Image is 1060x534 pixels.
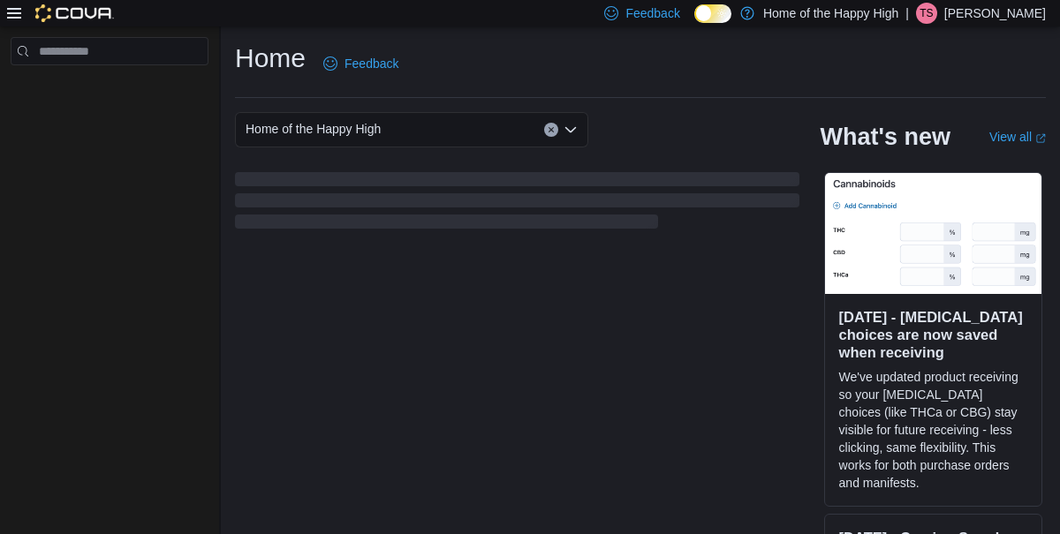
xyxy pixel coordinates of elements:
a: Feedback [316,46,405,81]
span: Home of the Happy High [246,118,381,139]
svg: External link [1035,133,1046,144]
p: We've updated product receiving so your [MEDICAL_DATA] choices (like THCa or CBG) stay visible fo... [839,368,1027,492]
span: Dark Mode [694,23,695,24]
img: Cova [35,4,114,22]
p: Home of the Happy High [763,3,898,24]
button: Open list of options [564,123,578,137]
span: Loading [235,176,799,232]
nav: Complex example [11,69,208,111]
div: Travis Smith [916,3,937,24]
h1: Home [235,41,306,76]
h3: [DATE] - [MEDICAL_DATA] choices are now saved when receiving [839,308,1027,361]
input: Dark Mode [694,4,731,23]
p: [PERSON_NAME] [944,3,1046,24]
span: TS [920,3,933,24]
span: Feedback [625,4,679,22]
h2: What's new [821,123,950,151]
button: Clear input [544,123,558,137]
span: Feedback [344,55,398,72]
p: | [905,3,909,24]
a: View allExternal link [989,130,1046,144]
